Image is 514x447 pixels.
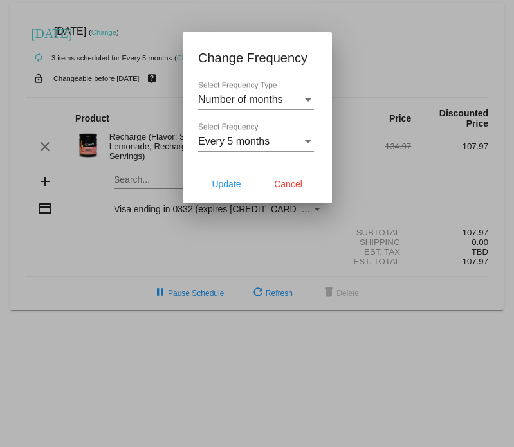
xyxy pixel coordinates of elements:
span: Every 5 months [198,136,270,147]
span: Update [212,179,241,189]
mat-select: Select Frequency [198,136,314,147]
mat-select: Select Frequency Type [198,94,314,105]
button: Cancel [260,172,317,196]
h1: Change Frequency [198,48,317,68]
span: Number of months [198,94,283,105]
span: Cancel [274,179,302,189]
button: Update [198,172,255,196]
